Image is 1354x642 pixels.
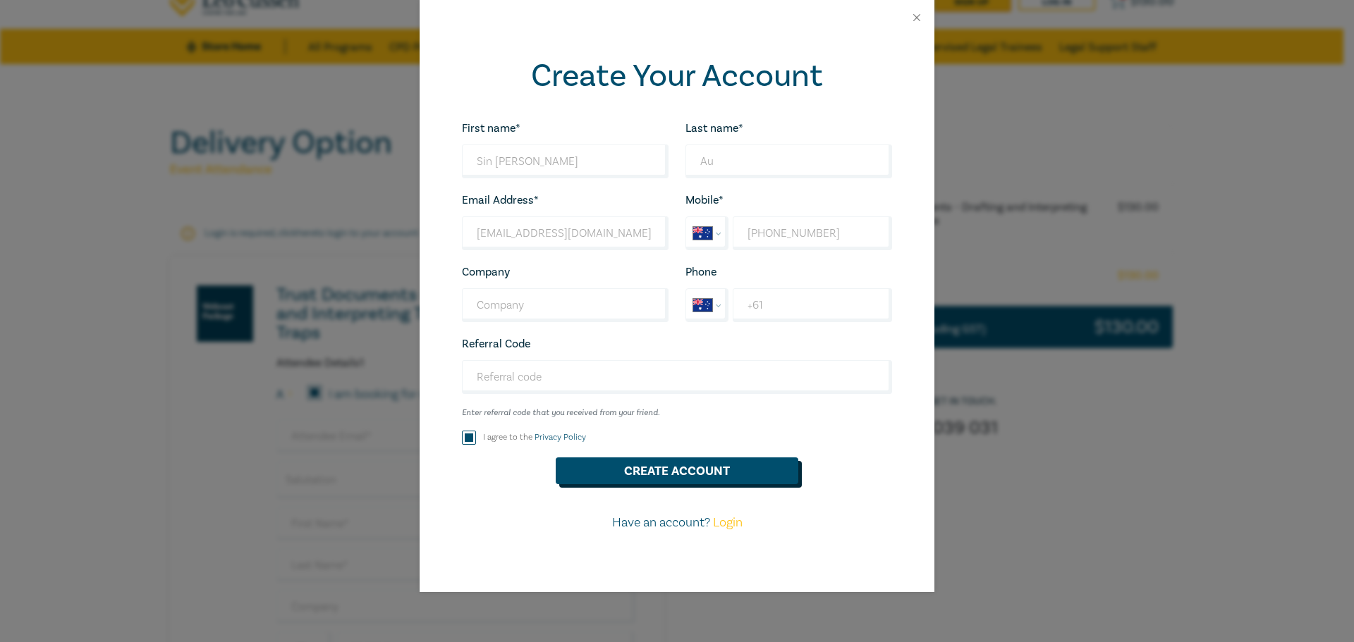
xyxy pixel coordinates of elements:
[462,360,892,394] input: Referral code
[535,432,586,443] a: Privacy Policy
[685,194,724,206] label: Mobile*
[733,216,892,250] input: Enter Mobile number
[685,122,743,135] label: Last name*
[462,122,520,135] label: First name*
[910,11,923,24] button: Close
[453,514,901,532] p: Have an account?
[556,457,798,484] button: Create Account
[462,58,892,94] h2: Create Your Account
[733,288,892,322] input: Enter phone number
[685,266,716,278] label: Phone
[462,408,892,418] small: Enter referral code that you received from your friend.
[462,144,669,178] input: First name*
[462,338,530,350] label: Referral Code
[462,266,510,278] label: Company
[713,514,743,531] a: Login
[483,431,586,443] label: I agree to the
[462,194,539,206] label: Email Address*
[462,288,669,322] input: Company
[685,144,892,178] input: Last name*
[462,216,669,250] input: Your email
